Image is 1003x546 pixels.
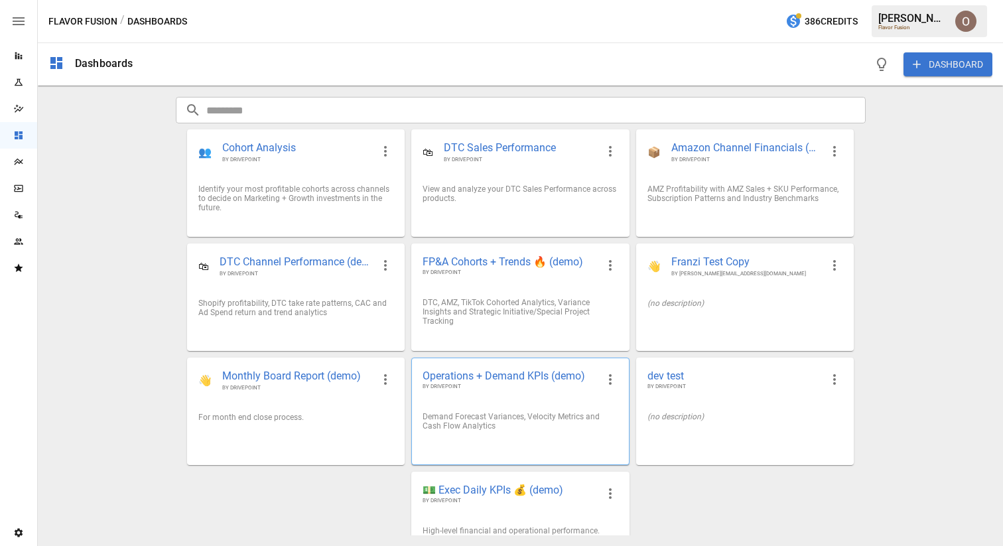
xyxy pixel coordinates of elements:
span: Monthly Board Report (demo) [222,369,372,384]
button: Flavor Fusion [48,13,117,30]
div: (no description) [647,412,842,421]
span: Amazon Channel Financials (demo) [671,141,821,156]
span: DTC Channel Performance (demo) [220,255,372,270]
div: 🛍 [423,146,433,159]
span: dev test [647,369,821,383]
span: Cohort Analysis [222,141,372,156]
span: Operations + Demand KPIs (demo) [423,369,596,383]
span: BY DRIVEPOINT [671,156,821,163]
span: DTC Sales Performance [444,141,596,156]
div: (no description) [647,299,842,308]
img: Oleksii Flok [955,11,976,32]
div: 👋 [647,260,661,273]
div: Identify your most profitable cohorts across channels to decide on Marketing + Growth investments... [198,184,393,212]
div: For month end close process. [198,413,393,422]
div: 👋 [198,374,212,387]
span: BY DRIVEPOINT [423,269,596,277]
span: BY DRIVEPOINT [647,383,821,391]
div: DTC, AMZ, TikTok Cohorted Analytics, Variance Insights and Strategic Initiative/Special Project T... [423,298,618,326]
div: Shopify profitability, DTC take rate patterns, CAC and Ad Spend return and trend analytics [198,299,393,317]
span: Franzi Test Copy [671,255,821,270]
span: BY DRIVEPOINT [222,384,372,391]
div: View and analyze your DTC Sales Performance across products. [423,184,618,203]
div: Flavor Fusion [878,25,947,31]
div: [PERSON_NAME] [878,12,947,25]
span: BY DRIVEPOINT [220,270,372,277]
button: Oleksii Flok [947,3,984,40]
button: DASHBOARD [903,52,992,76]
div: Dashboards [75,57,133,70]
span: BY DRIVEPOINT [222,156,372,163]
div: 👥 [198,146,212,159]
div: Demand Forecast Variances, Velocity Metrics and Cash Flow Analytics [423,412,618,431]
span: 💵 Exec Daily KPIs 💰 (demo) [423,483,596,497]
span: BY DRIVEPOINT [423,383,596,391]
span: BY DRIVEPOINT [444,156,596,163]
div: 📦 [647,146,661,159]
div: 🛍 [198,260,209,273]
span: BY DRIVEPOINT [423,497,596,505]
span: FP&A Cohorts + Trends 🔥 (demo) [423,255,596,269]
span: 386 Credits [805,13,858,30]
div: AMZ Profitability with AMZ Sales + SKU Performance, Subscription Patterns and Industry Benchmarks [647,184,842,203]
button: 386Credits [780,9,863,34]
div: / [120,13,125,30]
span: BY [PERSON_NAME][EMAIL_ADDRESS][DOMAIN_NAME] [671,270,821,277]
